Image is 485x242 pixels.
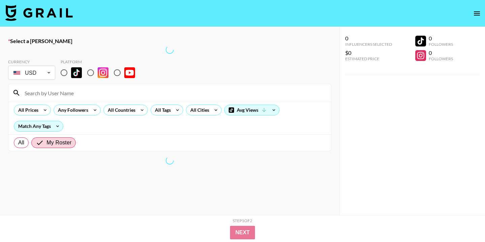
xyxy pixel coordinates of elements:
button: Next [230,226,255,239]
div: 0 [429,49,453,56]
div: Match Any Tags [14,121,63,131]
img: Instagram [98,67,108,78]
div: Avg Views [225,105,279,115]
span: Refreshing talent, clients, lists, bookers, countries, tags, cities, talent, talent... [166,157,174,165]
div: USD [9,67,54,79]
div: 0 [429,35,453,42]
div: 0 [345,35,392,42]
div: All Countries [104,105,137,115]
img: YouTube [124,67,135,78]
div: Currency [8,59,55,64]
div: Step 1 of 2 [233,218,252,223]
span: Refreshing talent, clients, lists, bookers, countries, tags, cities, talent, talent... [166,46,174,54]
img: TikTok [71,67,82,78]
div: $0 [345,49,392,56]
div: All Prices [14,105,40,115]
span: My Roster [46,139,71,147]
div: Followers [429,56,453,61]
div: All Tags [151,105,172,115]
div: Any Followers [54,105,90,115]
div: All Cities [186,105,211,115]
span: All [18,139,24,147]
button: open drawer [470,7,484,20]
input: Search by User Name [21,88,327,98]
div: Estimated Price [345,56,392,61]
div: Influencers Selected [345,42,392,47]
label: Select a [PERSON_NAME] [8,38,331,44]
div: Followers [429,42,453,47]
div: Platform [61,59,140,64]
img: Grail Talent [5,5,73,21]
